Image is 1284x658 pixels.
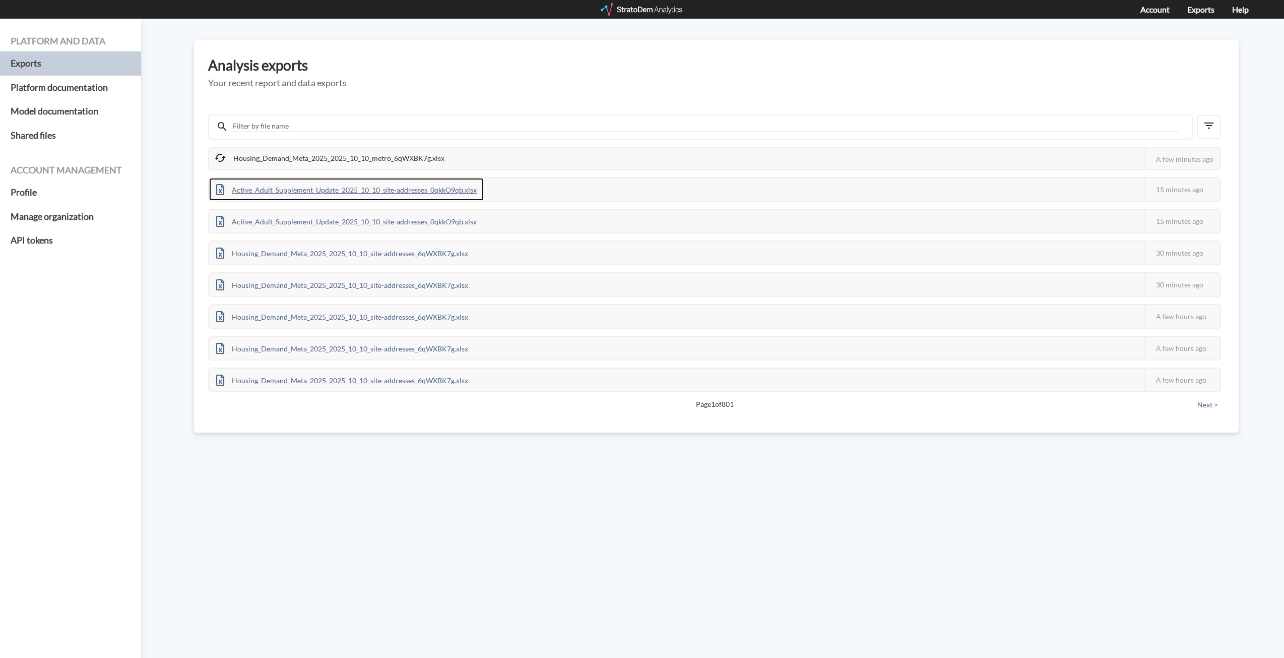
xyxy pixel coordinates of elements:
h4: Account management [11,165,131,175]
a: Exports [1187,5,1214,14]
div: 30 minutes ago [1144,273,1220,296]
a: Shared files [11,124,131,148]
div: A few hours ago [1144,337,1220,360]
a: Model documentation [11,99,131,124]
div: Housing_Demand_Meta_2025_2025_10_10_site-addresses_6qWXBK7g.xlsx [209,337,475,360]
a: Manage organization [11,205,131,229]
span: Page 1 of 801 [243,399,1186,409]
div: Active_Adult_Supplement_Update_2025_10_10_site-addresses_0qkkO9qb.xlsx [209,210,484,232]
a: Housing_Demand_Meta_2025_2025_10_10_site-addresses_6qWXBK7g.xlsx [209,375,475,383]
div: Housing_Demand_Meta_2025_2025_10_10_site-addresses_6qWXBK7g.xlsx [209,305,475,328]
a: API tokens [11,228,131,253]
a: Account [1140,5,1170,14]
a: Housing_Demand_Meta_2025_2025_10_10_site-addresses_6qWXBK7g.xlsx [209,311,475,320]
div: 15 minutes ago [1144,178,1220,201]
a: Housing_Demand_Meta_2025_2025_10_10_site-addresses_6qWXBK7g.xlsx [209,279,475,288]
a: Platform documentation [11,76,131,100]
a: Help [1232,5,1249,14]
div: Housing_Demand_Meta_2025_2025_10_10_site-addresses_6qWXBK7g.xlsx [209,242,475,264]
div: A few hours ago [1144,369,1220,391]
div: A few minutes ago [1144,148,1220,170]
h4: Platform and data [11,36,131,46]
div: 15 minutes ago [1144,210,1220,232]
a: Exports [11,51,131,76]
div: Housing_Demand_Meta_2025_2025_10_10_metro_6qWXBK7g.xlsx [209,148,452,169]
div: Housing_Demand_Meta_2025_2025_10_10_site-addresses_6qWXBK7g.xlsx [209,273,475,296]
a: Active_Adult_Supplement_Update_2025_10_10_site-addresses_0qkkO9qb.xlsx [209,184,484,193]
input: Filter by file name [232,121,1179,132]
a: Active_Adult_Supplement_Update_2025_10_10_site-addresses_0qkkO9qb.xlsx [209,216,484,224]
a: Housing_Demand_Meta_2025_2025_10_10_site-addresses_6qWXBK7g.xlsx [209,343,475,351]
a: Housing_Demand_Meta_2025_2025_10_10_site-addresses_6qWXBK7g.xlsx [209,248,475,256]
h3: Analysis exports [208,57,1225,73]
button: Next > [1194,399,1221,410]
div: Housing_Demand_Meta_2025_2025_10_10_site-addresses_6qWXBK7g.xlsx [209,369,475,391]
div: A few hours ago [1144,305,1220,328]
div: 30 minutes ago [1144,242,1220,264]
div: Active_Adult_Supplement_Update_2025_10_10_site-addresses_0qkkO9qb.xlsx [209,178,484,201]
a: Profile [11,181,131,205]
h5: Your recent report and data exports [208,78,1225,88]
